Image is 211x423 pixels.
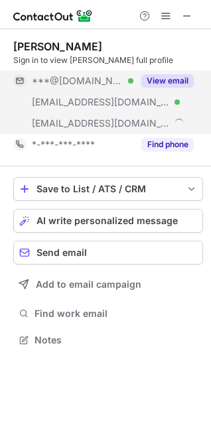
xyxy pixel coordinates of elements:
button: Add to email campaign [13,272,203,296]
div: Sign in to view [PERSON_NAME] full profile [13,54,203,66]
span: Add to email campaign [36,279,141,290]
button: Reveal Button [141,138,194,151]
button: Send email [13,241,203,265]
span: Notes [35,334,198,346]
div: Save to List / ATS / CRM [36,184,180,194]
button: save-profile-one-click [13,177,203,201]
button: AI write personalized message [13,209,203,233]
img: ContactOut v5.3.10 [13,8,93,24]
span: ***@[DOMAIN_NAME] [32,75,123,87]
span: Find work email [35,308,198,320]
span: AI write personalized message [36,215,178,226]
span: [EMAIL_ADDRESS][DOMAIN_NAME] [32,117,170,129]
button: Find work email [13,304,203,323]
span: [EMAIL_ADDRESS][DOMAIN_NAME] [32,96,170,108]
button: Notes [13,331,203,349]
div: [PERSON_NAME] [13,40,102,53]
span: Send email [36,247,87,258]
button: Reveal Button [141,74,194,88]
